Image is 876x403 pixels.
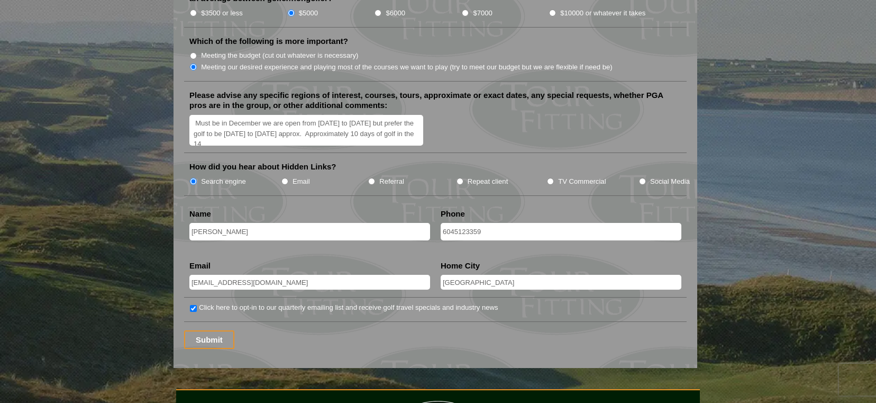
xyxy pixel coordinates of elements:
label: Name [189,209,211,219]
label: Email [293,176,310,187]
textarea: Must be in December we are open from [DATE] to [DATE] but prefer the golf to be [DATE] to [DATE] ... [189,115,423,146]
label: Which of the following is more important? [189,36,348,47]
label: $3500 or less [201,8,243,19]
label: Repeat client [468,176,508,187]
label: TV Commercial [558,176,606,187]
label: $10000 or whatever it takes [560,8,645,19]
input: Submit [184,330,234,349]
label: Meeting the budget (cut out whatever is necessary) [201,50,358,61]
label: How did you hear about Hidden Links? [189,162,336,172]
label: Social Media [650,176,690,187]
label: Search engine [201,176,246,187]
label: $7000 [473,8,492,19]
label: Home City [441,261,480,271]
label: Meeting our desired experience and playing most of the courses we want to play (try to meet our b... [201,62,613,73]
label: Phone [441,209,465,219]
label: Please advise any specific regions of interest, courses, tours, approximate or exact dates, any s... [189,90,681,111]
label: Email [189,261,211,271]
label: $5000 [299,8,318,19]
label: Referral [379,176,404,187]
label: $6000 [386,8,405,19]
label: Click here to opt-in to our quarterly emailing list and receive golf travel specials and industry... [199,302,498,313]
